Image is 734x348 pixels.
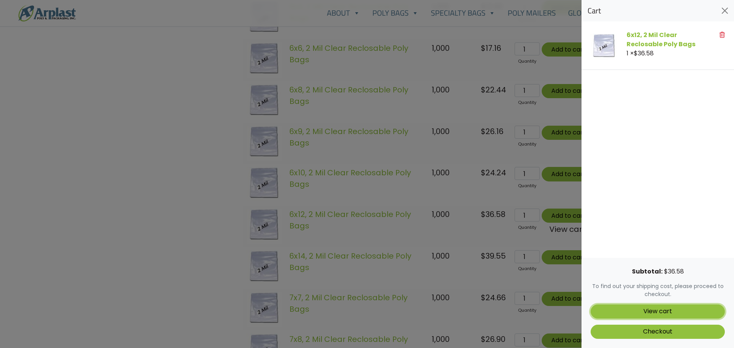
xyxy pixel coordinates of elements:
[627,49,654,58] span: 1 ×
[719,5,731,17] button: Close
[634,49,638,58] span: $
[634,49,654,58] bdi: 36.58
[591,282,725,298] p: To find out your shipping cost, please proceed to checkout.
[588,6,601,15] span: Cart
[591,34,617,60] img: 6x12, 2 Mil Clear Reclosable Poly Bags
[664,267,668,276] span: $
[627,31,695,49] a: 6x12, 2 Mil Clear Reclosable Poly Bags
[664,267,684,276] bdi: 36.58
[632,267,663,276] strong: Subtotal:
[591,304,725,319] a: View cart
[591,325,725,339] a: Checkout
